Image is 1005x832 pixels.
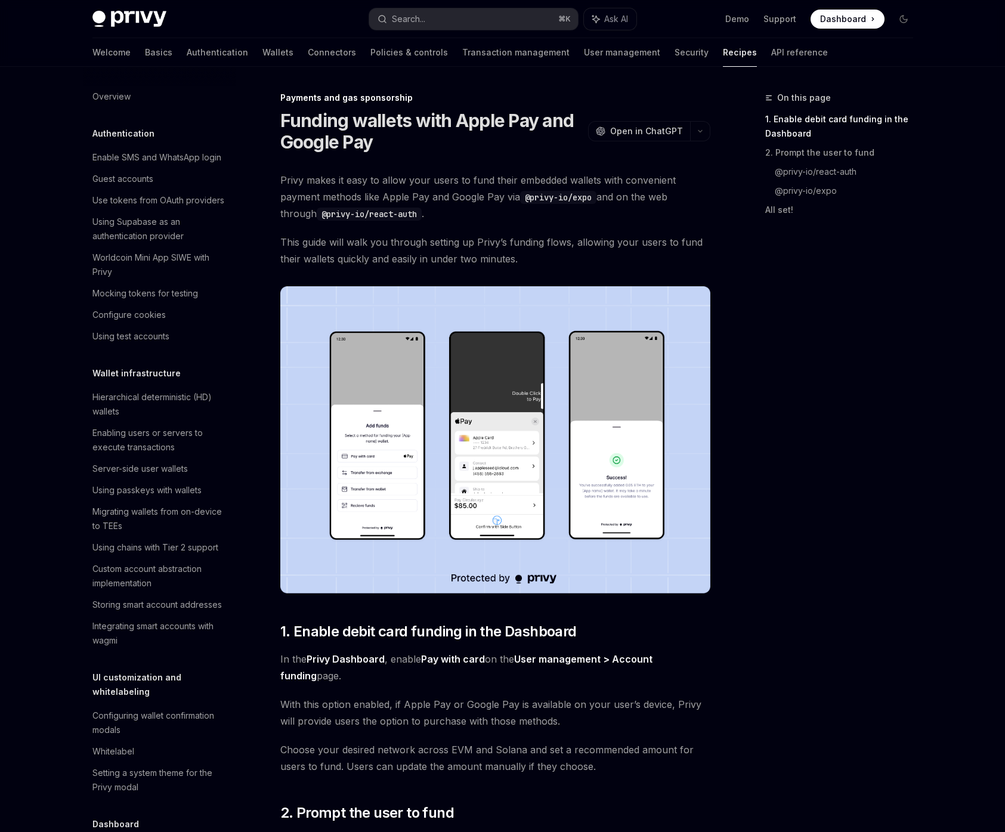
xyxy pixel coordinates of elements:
a: Using test accounts [83,326,236,347]
a: Mocking tokens for testing [83,283,236,304]
div: Search... [392,12,425,26]
div: Enable SMS and WhatsApp login [92,150,221,165]
span: Open in ChatGPT [610,125,683,137]
div: Enabling users or servers to execute transactions [92,426,228,454]
a: @privy-io/react-auth [775,162,923,181]
a: Basics [145,38,172,67]
a: Setting a system theme for the Privy modal [83,762,236,798]
a: Support [763,13,796,25]
div: Using chains with Tier 2 support [92,540,218,555]
a: User management [584,38,660,67]
a: Server-side user wallets [83,458,236,480]
button: Ask AI [584,8,636,30]
a: Overview [83,86,236,107]
button: Search...⌘K [369,8,578,30]
a: Integrating smart accounts with wagmi [83,616,236,651]
div: Storing smart account addresses [92,598,222,612]
a: Wallets [262,38,293,67]
span: Privy makes it easy to allow your users to fund their embedded wallets with convenient payment me... [280,172,710,222]
div: Using test accounts [92,329,169,344]
img: dark logo [92,11,166,27]
button: Toggle dark mode [894,10,913,29]
span: Choose your desired network across EVM and Solana and set a recommended amount for users to fund.... [280,741,710,775]
span: 2. Prompt the user to fund [280,803,454,822]
a: Using passkeys with wallets [83,480,236,501]
a: Security [675,38,709,67]
a: Welcome [92,38,131,67]
div: Overview [92,89,131,104]
a: API reference [771,38,828,67]
span: In the , enable on the page. [280,651,710,684]
div: Mocking tokens for testing [92,286,198,301]
a: Recipes [723,38,757,67]
div: Custom account abstraction implementation [92,562,228,590]
span: On this page [777,91,831,105]
a: Hierarchical deterministic (HD) wallets [83,386,236,422]
div: Server-side user wallets [92,462,188,476]
a: Storing smart account addresses [83,594,236,616]
a: 1. Enable debit card funding in the Dashboard [765,110,923,143]
a: Configure cookies [83,304,236,326]
span: With this option enabled, if Apple Pay or Google Pay is available on your user’s device, Privy wi... [280,696,710,729]
a: Authentication [187,38,248,67]
a: Using Supabase as an authentication provider [83,211,236,247]
div: Guest accounts [92,172,153,186]
div: Use tokens from OAuth providers [92,193,224,208]
a: Demo [725,13,749,25]
div: Using passkeys with wallets [92,483,202,497]
h5: Authentication [92,126,154,141]
a: Using chains with Tier 2 support [83,537,236,558]
a: Worldcoin Mini App SIWE with Privy [83,247,236,283]
a: Use tokens from OAuth providers [83,190,236,211]
h5: UI customization and whitelabeling [92,670,236,699]
a: Policies & controls [370,38,448,67]
div: Whitelabel [92,744,134,759]
a: @privy-io/expo [775,181,923,200]
span: This guide will walk you through setting up Privy’s funding flows, allowing your users to fund th... [280,234,710,267]
div: Integrating smart accounts with wagmi [92,619,228,648]
span: Ask AI [604,13,628,25]
code: @privy-io/expo [520,191,596,204]
a: Custom account abstraction implementation [83,558,236,594]
a: All set! [765,200,923,219]
h5: Dashboard [92,817,139,831]
div: Worldcoin Mini App SIWE with Privy [92,250,228,279]
a: Enable SMS and WhatsApp login [83,147,236,168]
a: Privy Dashboard [307,653,385,666]
a: Enabling users or servers to execute transactions [83,422,236,458]
a: Transaction management [462,38,570,67]
a: Whitelabel [83,741,236,762]
div: Hierarchical deterministic (HD) wallets [92,390,228,419]
a: Configuring wallet confirmation modals [83,705,236,741]
span: ⌘ K [558,14,571,24]
div: Configuring wallet confirmation modals [92,709,228,737]
div: Using Supabase as an authentication provider [92,215,228,243]
h5: Wallet infrastructure [92,366,181,381]
a: Connectors [308,38,356,67]
code: @privy-io/react-auth [317,208,422,221]
div: Migrating wallets from on-device to TEEs [92,505,228,533]
div: Payments and gas sponsorship [280,92,710,104]
div: Setting a system theme for the Privy modal [92,766,228,794]
strong: Pay with card [421,653,485,665]
span: 1. Enable debit card funding in the Dashboard [280,622,577,641]
a: 2. Prompt the user to fund [765,143,923,162]
a: Guest accounts [83,168,236,190]
div: Configure cookies [92,308,166,322]
img: card-based-funding [280,286,710,593]
a: Migrating wallets from on-device to TEEs [83,501,236,537]
h1: Funding wallets with Apple Pay and Google Pay [280,110,583,153]
a: Dashboard [811,10,885,29]
span: Dashboard [820,13,866,25]
button: Open in ChatGPT [588,121,690,141]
